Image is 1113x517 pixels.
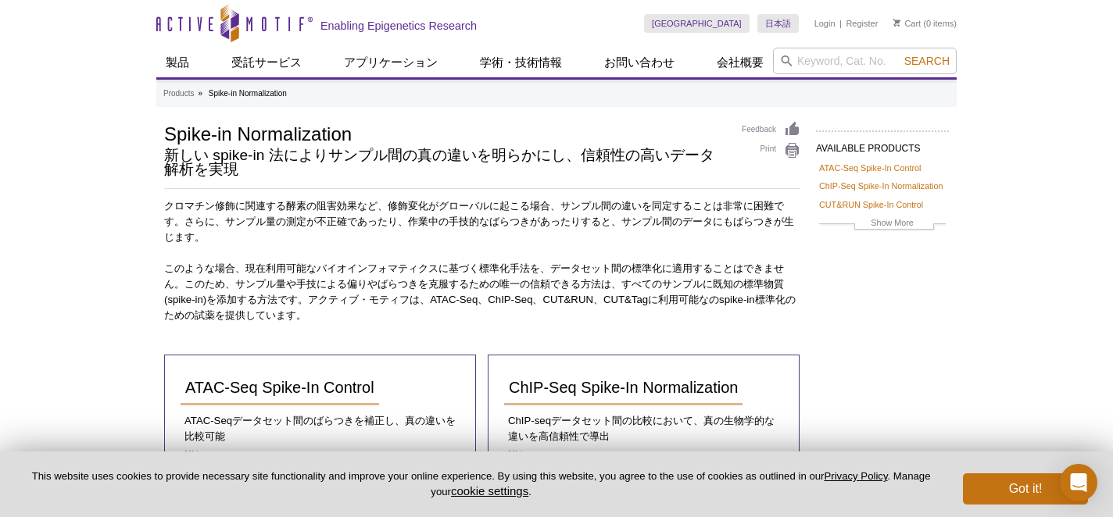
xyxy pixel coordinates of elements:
a: 詳細はこちら [184,450,245,462]
a: 会社概要 [707,48,773,77]
h2: Enabling Epigenetics Research [320,19,477,33]
a: Show More [819,216,946,234]
p: ChIP-seqデータセット間の比較において、真の生物学的な違いを高信頼性で導出 [504,413,783,444]
a: ATAC-Seq Spike-In Control [181,371,379,405]
a: Cart [893,18,921,29]
li: (0 items) [893,14,957,33]
p: このような場合、現在利用可能なバイオインフォマティクスに基づく標準化手法を、データセット間の標準化に適用することはできません。このため、サンプル量や手技による偏りやばらつきを克服するための唯一の... [164,261,800,323]
a: Feedback [742,121,800,138]
li: » [198,89,202,98]
h2: 新しい spike-in 法によりサンプル間の真の違いを明らかにし、信頼性の高いデータ解析を実現 [164,148,726,176]
a: [GEOGRAPHIC_DATA] [644,14,750,33]
span: Search [904,55,950,67]
p: クロマチン修飾に関連する酵素の阻害効果など、修飾変化がグローバルに起こる場合、サンプル間の違いを同定することは非常に困難です。さらに、サンプル量の測定が不正確であったり、作業中の手技的なばらつき... [164,198,800,245]
a: ATAC-Seq Spike-In Control [819,161,921,175]
span: ATAC-Seq Spike-In Control [185,379,374,396]
button: cookie settings [451,484,528,497]
a: 日本語 [757,14,799,33]
a: Login [814,18,836,29]
h1: Spike-in Normalization [164,121,726,144]
a: Register [846,18,878,29]
p: This website uses cookies to provide necessary site functionality and improve your online experie... [25,469,937,499]
a: Products [163,87,194,101]
a: アプリケーション [335,48,447,77]
p: ATAC-Seqデータセット間のばらつきを補正し、真の違いを比較可能 [181,413,460,444]
li: | [839,14,842,33]
a: 学術・技術情報 [471,48,571,77]
img: Your Cart [893,19,900,27]
a: お問い合わせ [595,48,684,77]
a: ChIP-Seq Spike-In Normalization [504,371,743,405]
a: Print [742,142,800,159]
a: Privacy Policy [824,470,887,482]
li: Spike-in Normalization [209,89,287,98]
input: Keyword, Cat. No. [773,48,957,74]
button: Got it! [963,473,1088,505]
a: 受託サービス [222,48,311,77]
a: 詳細はこちら [508,450,569,462]
span: ChIP-Seq Spike-In Normalization [509,379,738,396]
a: ChIP-Seq Spike-In Normalization [819,179,943,193]
h2: AVAILABLE PRODUCTS [816,130,949,159]
a: 製品 [156,48,199,77]
a: CUT&RUN Spike-In Control [819,198,923,212]
button: Search [900,54,954,68]
div: Open Intercom Messenger [1060,464,1097,501]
